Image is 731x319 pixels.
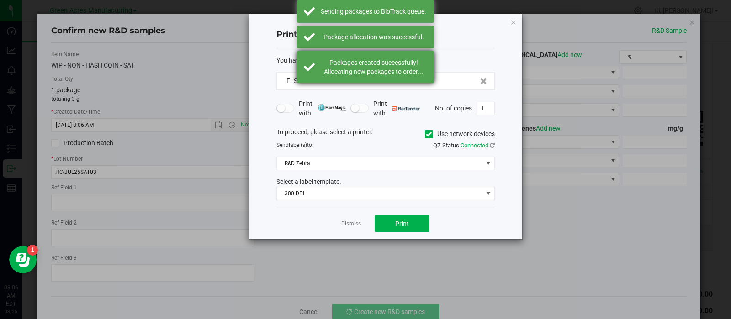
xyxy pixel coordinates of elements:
[435,104,472,111] span: No. of copies
[461,142,488,149] span: Connected
[433,142,495,149] span: QZ Status:
[9,246,37,273] iframe: Resource center
[276,57,394,64] span: You have selected 1 package label to print
[270,177,502,187] div: Select a label template.
[27,245,38,256] iframe: Resource center unread badge
[277,187,483,200] span: 300 DPI
[320,7,427,16] div: Sending packages to BioTrack queue.
[373,99,420,118] span: Print with
[318,104,346,111] img: mark_magic_cybra.png
[320,32,427,42] div: Package allocation was successful.
[276,29,495,41] h4: Print package label
[392,106,420,111] img: bartender.png
[395,220,409,227] span: Print
[299,99,346,118] span: Print with
[320,58,427,76] div: Packages created successfully! Allocating new packages to order...
[341,220,361,228] a: Dismiss
[277,157,483,170] span: R&D Zebra
[276,56,495,65] div: :
[425,129,495,139] label: Use network devices
[289,142,307,148] span: label(s)
[375,215,429,232] button: Print
[286,77,361,84] span: FLSRWGM-20250825-010
[276,142,313,148] span: Send to:
[270,127,502,141] div: To proceed, please select a printer.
